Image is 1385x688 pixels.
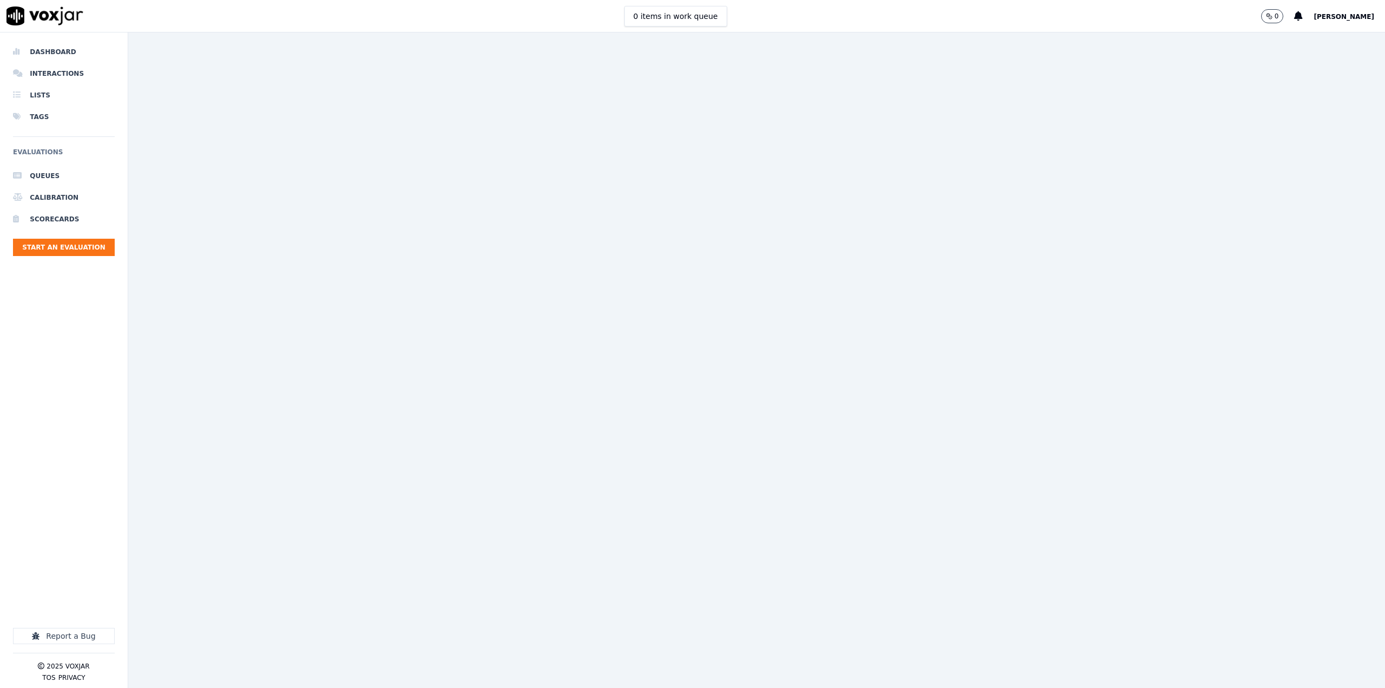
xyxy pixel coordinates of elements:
a: Dashboard [13,41,115,63]
p: 2025 Voxjar [47,662,89,671]
a: Lists [13,84,115,106]
a: Tags [13,106,115,128]
button: Privacy [58,673,85,682]
img: voxjar logo [6,6,83,25]
p: 0 [1275,12,1279,21]
button: Start an Evaluation [13,239,115,256]
span: [PERSON_NAME] [1314,13,1374,21]
a: Scorecards [13,208,115,230]
button: TOS [42,673,55,682]
button: 0 [1261,9,1284,23]
a: Calibration [13,187,115,208]
h6: Evaluations [13,146,115,165]
button: [PERSON_NAME] [1314,10,1385,23]
button: Report a Bug [13,628,115,644]
button: 0 items in work queue [624,6,727,27]
a: Queues [13,165,115,187]
a: Interactions [13,63,115,84]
